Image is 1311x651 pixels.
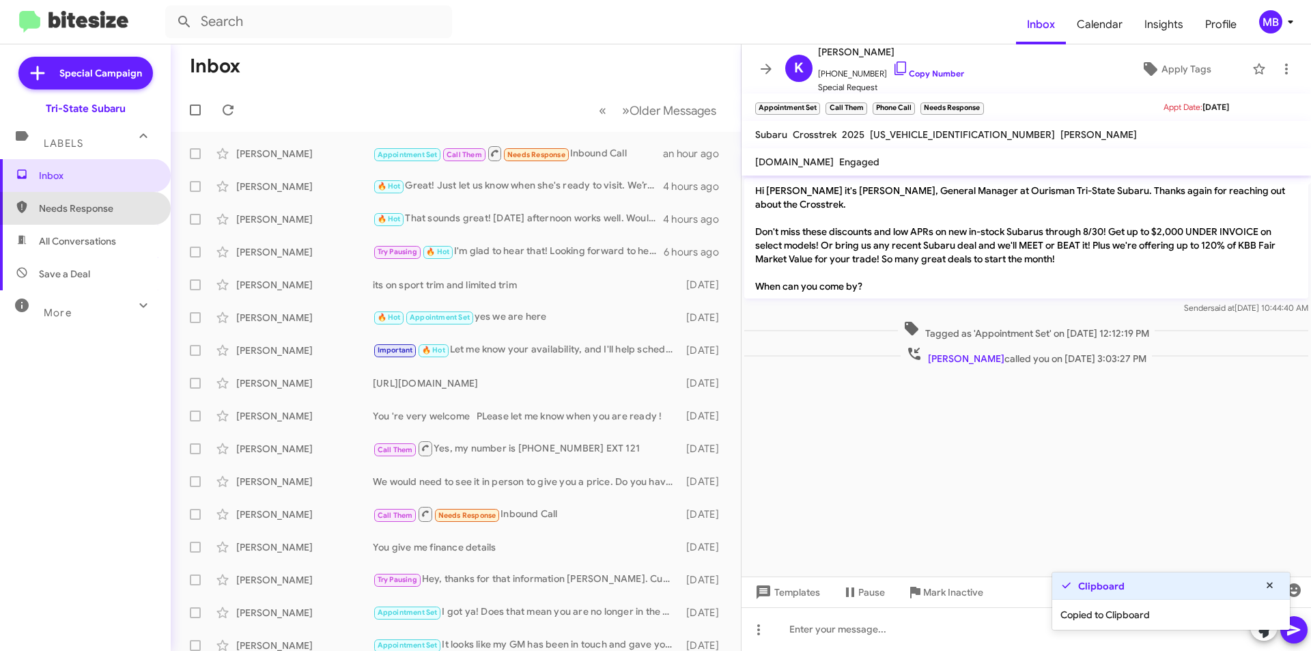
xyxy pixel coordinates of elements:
[892,68,964,79] a: Copy Number
[663,212,730,226] div: 4 hours ago
[373,244,664,260] div: I'm glad to hear that! Looking forward to helping you with your Subaru. Let's make sure everythin...
[591,96,615,124] button: Previous
[826,102,866,115] small: Call Them
[679,508,730,521] div: [DATE]
[679,606,730,620] div: [DATE]
[818,81,964,94] span: Special Request
[622,102,630,119] span: »
[679,409,730,423] div: [DATE]
[679,278,730,292] div: [DATE]
[679,376,730,390] div: [DATE]
[744,178,1308,299] p: Hi [PERSON_NAME] it's [PERSON_NAME], General Manager at Ourisman Tri-State Subaru. Thanks again f...
[373,211,663,227] div: That sounds great! [DATE] afternoon works well. Would you like to schedule a specific time to visit?
[679,475,730,488] div: [DATE]
[438,511,496,520] span: Needs Response
[818,60,964,81] span: [PHONE_NUMBER]
[1161,57,1211,81] span: Apply Tags
[39,202,155,215] span: Needs Response
[1259,10,1282,33] div: MB
[44,307,72,319] span: More
[426,247,449,256] span: 🔥 Hot
[236,475,373,488] div: [PERSON_NAME]
[378,575,417,584] span: Try Pausing
[831,580,896,605] button: Pause
[896,580,994,605] button: Mark Inactive
[378,346,413,355] span: Important
[928,352,1004,365] span: [PERSON_NAME]
[236,147,373,161] div: [PERSON_NAME]
[1016,5,1066,44] a: Inbox
[373,178,663,194] div: Great! Just let us know when she's ready to visit. We’re excited to assist her with the Solterra.
[591,96,724,124] nav: Page navigation example
[236,212,373,226] div: [PERSON_NAME]
[755,102,820,115] small: Appointment Set
[755,128,787,141] span: Subaru
[373,145,663,162] div: Inbound Call
[1194,5,1247,44] a: Profile
[858,580,885,605] span: Pause
[1133,5,1194,44] a: Insights
[663,180,730,193] div: 4 hours ago
[373,342,679,358] div: Let me know your availability, and I'll help schedule an appointment for you to come in!
[378,608,438,617] span: Appointment Set
[1202,102,1229,112] span: [DATE]
[236,573,373,587] div: [PERSON_NAME]
[236,278,373,292] div: [PERSON_NAME]
[236,606,373,620] div: [PERSON_NAME]
[378,511,413,520] span: Call Them
[679,344,730,357] div: [DATE]
[44,137,83,150] span: Labels
[1105,57,1245,81] button: Apply Tags
[373,505,679,523] div: Inbound Call
[378,150,438,159] span: Appointment Set
[663,147,730,161] div: an hour ago
[599,102,606,119] span: «
[190,55,240,77] h1: Inbox
[1066,5,1133,44] a: Calendar
[236,180,373,193] div: [PERSON_NAME]
[39,169,155,182] span: Inbox
[842,128,864,141] span: 2025
[236,540,373,554] div: [PERSON_NAME]
[898,320,1155,340] span: Tagged as 'Appointment Set' on [DATE] 12:12:19 PM
[1060,128,1137,141] span: [PERSON_NAME]
[679,573,730,587] div: [DATE]
[236,409,373,423] div: [PERSON_NAME]
[507,150,565,159] span: Needs Response
[794,57,804,79] span: K
[920,102,983,115] small: Needs Response
[793,128,836,141] span: Crosstrek
[378,445,413,454] span: Call Them
[679,442,730,456] div: [DATE]
[447,150,482,159] span: Call Them
[1164,102,1202,112] span: Appt Date:
[1052,600,1290,630] div: Copied to Clipboard
[614,96,724,124] button: Next
[236,311,373,324] div: [PERSON_NAME]
[923,580,983,605] span: Mark Inactive
[679,311,730,324] div: [DATE]
[679,540,730,554] div: [DATE]
[236,442,373,456] div: [PERSON_NAME]
[236,508,373,521] div: [PERSON_NAME]
[236,344,373,357] div: [PERSON_NAME]
[752,580,820,605] span: Templates
[1247,10,1296,33] button: MB
[373,605,679,620] div: I got ya! Does that mean you are no longer in the market or are you now looking for a crossover SUV?
[373,540,679,554] div: You give me finance details
[373,309,679,325] div: yes we are here
[373,440,679,457] div: Yes, my number is [PHONE_NUMBER] EXT 121
[378,247,417,256] span: Try Pausing
[236,376,373,390] div: [PERSON_NAME]
[630,103,716,118] span: Older Messages
[870,128,1055,141] span: [US_VEHICLE_IDENTIFICATION_NUMBER]
[742,580,831,605] button: Templates
[373,409,679,423] div: You 're very welcome PLease let me know when you are ready !
[1078,579,1125,593] strong: Clipboard
[1211,303,1235,313] span: said at
[818,44,964,60] span: [PERSON_NAME]
[373,278,679,292] div: its on sport trim and limited trim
